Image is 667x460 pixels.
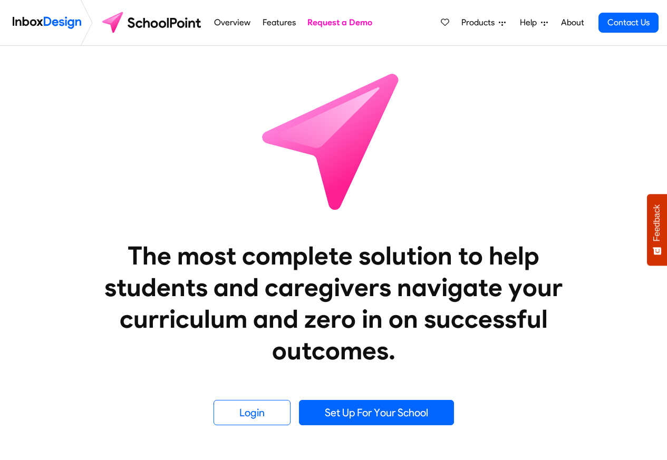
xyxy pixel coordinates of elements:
[516,12,552,33] a: Help
[457,12,510,33] a: Products
[305,12,375,33] a: Request a Demo
[647,194,667,266] button: Feedback - Show survey
[652,204,662,241] span: Feedback
[97,10,208,35] img: schoolpoint logo
[299,400,454,425] a: Set Up For Your School
[520,16,541,29] span: Help
[598,13,659,33] a: Contact Us
[259,12,298,33] a: Features
[214,400,291,425] a: Login
[239,46,429,236] img: icon_schoolpoint.svg
[83,240,584,366] heading: The most complete solution to help students and caregivers navigate your curriculum and zero in o...
[461,16,499,29] span: Products
[211,12,254,33] a: Overview
[558,12,587,33] a: About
